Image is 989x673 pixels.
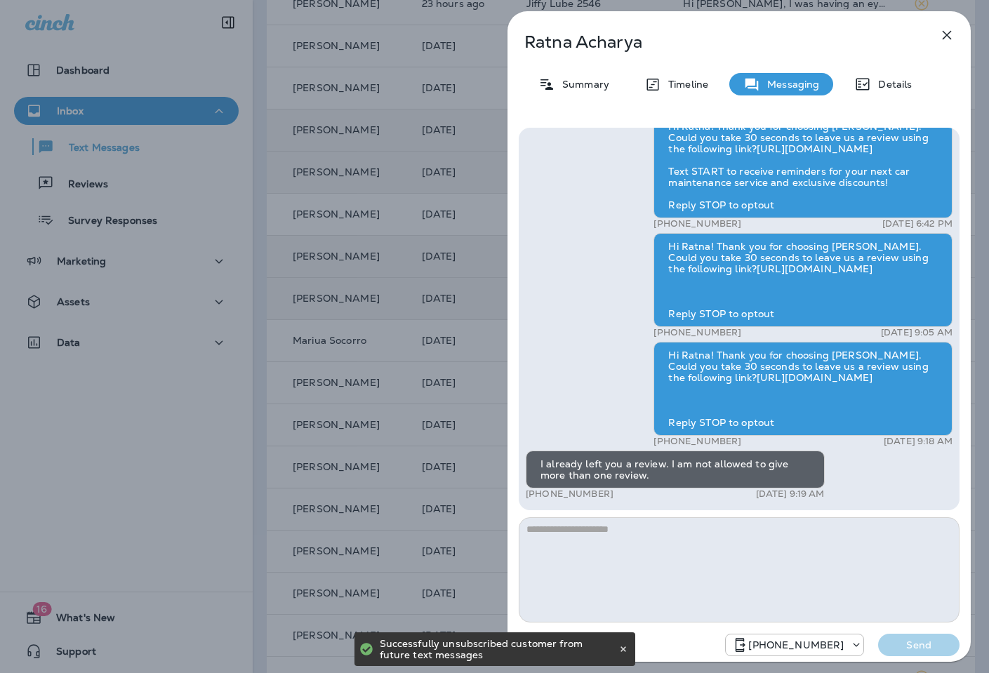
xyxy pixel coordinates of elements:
div: +1 (720) 802-4170 [726,637,863,653]
p: Timeline [661,79,708,90]
p: [PHONE_NUMBER] [748,639,844,651]
button: Add in a premade template [524,631,552,659]
div: I already left you a review. I am not allowed to give more than one review. [526,451,825,488]
div: Hi Ratna! Thank you for choosing [PERSON_NAME]. Could you take 30 seconds to leave us a review us... [653,113,953,218]
p: Messaging [760,79,819,90]
div: Successfully unsubscribed customer from future text messages [380,632,616,666]
p: [DATE] 9:05 AM [881,327,953,338]
div: Hi Ratna! Thank you for choosing [PERSON_NAME]. Could you take 30 seconds to leave us a review us... [653,342,953,436]
p: Ratna Acharya [524,32,908,52]
p: [PHONE_NUMBER] [526,488,613,500]
p: [PHONE_NUMBER] [653,436,741,447]
p: [DATE] 9:18 AM [884,436,953,447]
div: Hi Ratna! Thank you for choosing [PERSON_NAME]. Could you take 30 seconds to leave us a review us... [653,233,953,327]
p: Details [871,79,912,90]
p: [DATE] 9:19 AM [756,488,825,500]
p: Summary [555,79,609,90]
p: [DATE] 6:42 PM [882,218,953,229]
button: Select an emoji [558,631,586,659]
p: [PHONE_NUMBER] [653,327,741,338]
p: [PHONE_NUMBER] [653,218,741,229]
